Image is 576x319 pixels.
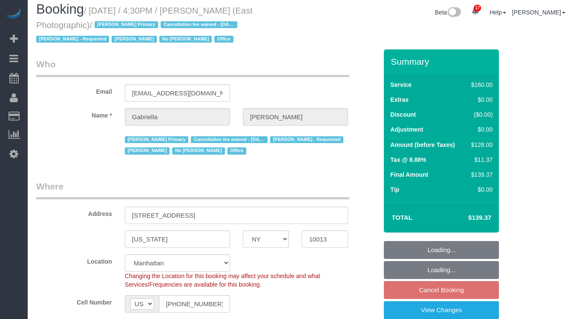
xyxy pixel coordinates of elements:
legend: Where [36,180,349,199]
span: [PERSON_NAME] Primary [95,21,158,28]
div: $128.00 [468,141,492,149]
label: Name * [30,108,118,120]
span: Changing the Location for this booking may affect your schedule and what Services/Frequencies are... [125,273,320,288]
label: Tip [390,185,399,194]
span: [PERSON_NAME] - Requested [270,136,343,143]
span: No [PERSON_NAME] [159,36,212,43]
input: City [125,230,230,248]
img: New interface [447,7,461,18]
label: Amount (before Taxes) [390,141,455,149]
label: Adjustment [390,125,423,134]
span: Office [228,147,246,154]
label: Final Amount [390,170,428,179]
a: Help [490,9,506,16]
span: [PERSON_NAME] Primary [125,136,189,143]
label: Service [390,80,412,89]
div: $0.00 [468,125,492,134]
span: Office [214,36,233,43]
input: Zip Code [302,230,348,248]
a: Beta [435,9,461,16]
input: First Name [125,108,230,126]
h3: Summary [391,57,495,66]
div: $160.00 [468,80,492,89]
label: Address [30,207,118,218]
label: Cell Number [30,295,118,307]
h4: $139.37 [443,214,491,221]
input: Last Name [243,108,348,126]
span: No [PERSON_NAME] [172,147,225,154]
a: 17 [467,2,484,21]
div: ($0.00) [468,110,492,119]
strong: Total [392,214,412,221]
span: [PERSON_NAME] [125,147,170,154]
input: Cell Number [159,295,230,313]
div: $0.00 [468,185,492,194]
span: Cancellation fee waived - [DATE] [161,21,237,28]
small: / [DATE] / 4:30PM / [PERSON_NAME] (East Photographic) [36,6,253,44]
label: Tax @ 8.88% [390,155,426,164]
a: View Changes [384,301,499,319]
input: Email [125,84,230,102]
div: $139.37 [468,170,492,179]
label: Email [30,84,118,96]
span: [PERSON_NAME] [112,36,156,43]
legend: Who [36,58,349,77]
span: / [36,20,240,44]
div: $0.00 [468,95,492,104]
a: [PERSON_NAME] [512,9,565,16]
span: Booking [36,2,84,17]
span: 17 [474,5,481,11]
label: Discount [390,110,416,119]
label: Location [30,254,118,266]
div: $11.37 [468,155,492,164]
span: Cancellation fee waived - [DATE] [191,136,268,143]
img: Automaid Logo [5,9,22,20]
label: Extras [390,95,409,104]
span: [PERSON_NAME] - Requested [36,36,109,43]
